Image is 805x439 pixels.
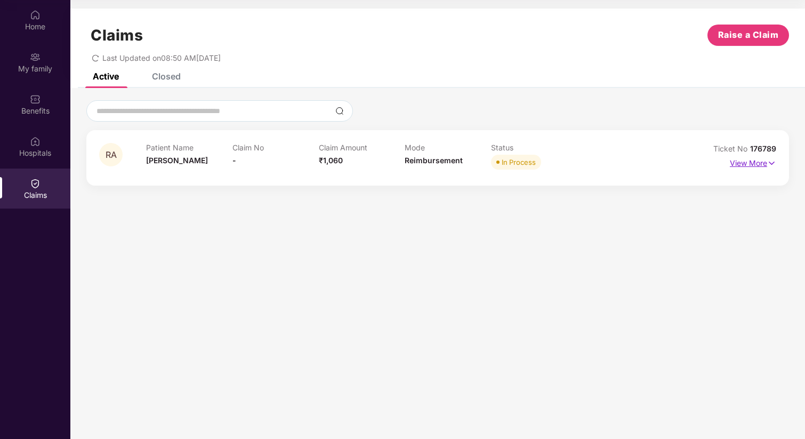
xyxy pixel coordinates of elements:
span: [PERSON_NAME] [146,156,208,165]
span: Ticket No [713,144,750,153]
img: svg+xml;base64,PHN2ZyBpZD0iSG9zcGl0YWxzIiB4bWxucz0iaHR0cDovL3d3dy53My5vcmcvMjAwMC9zdmciIHdpZHRoPS... [30,136,41,147]
span: Reimbursement [405,156,463,165]
img: svg+xml;base64,PHN2ZyB4bWxucz0iaHR0cDovL3d3dy53My5vcmcvMjAwMC9zdmciIHdpZHRoPSIxNyIgaGVpZ2h0PSIxNy... [767,157,776,169]
img: svg+xml;base64,PHN2ZyBpZD0iSG9tZSIgeG1sbnM9Imh0dHA6Ly93d3cudzMub3JnLzIwMDAvc3ZnIiB3aWR0aD0iMjAiIG... [30,10,41,20]
p: Patient Name [146,143,232,152]
button: Raise a Claim [707,25,789,46]
span: - [232,156,236,165]
img: svg+xml;base64,PHN2ZyBpZD0iU2VhcmNoLTMyeDMyIiB4bWxucz0iaHR0cDovL3d3dy53My5vcmcvMjAwMC9zdmciIHdpZH... [335,107,344,115]
span: RA [106,150,117,159]
div: Closed [152,71,181,82]
p: View More [730,155,776,169]
p: Claim Amount [319,143,405,152]
p: Mode [405,143,491,152]
div: In Process [502,157,536,167]
p: Claim No [232,143,319,152]
img: svg+xml;base64,PHN2ZyB3aWR0aD0iMjAiIGhlaWdodD0iMjAiIHZpZXdCb3g9IjAgMCAyMCAyMCIgZmlsbD0ibm9uZSIgeG... [30,52,41,62]
div: Active [93,71,119,82]
span: Raise a Claim [718,28,779,42]
span: Last Updated on 08:50 AM[DATE] [102,53,221,62]
span: ₹1,060 [319,156,343,165]
h1: Claims [91,26,143,44]
span: redo [92,53,99,62]
p: Status [491,143,577,152]
img: svg+xml;base64,PHN2ZyBpZD0iQ2xhaW0iIHhtbG5zPSJodHRwOi8vd3d3LnczLm9yZy8yMDAwL3N2ZyIgd2lkdGg9IjIwIi... [30,178,41,189]
span: 176789 [750,144,776,153]
img: svg+xml;base64,PHN2ZyBpZD0iQmVuZWZpdHMiIHhtbG5zPSJodHRwOi8vd3d3LnczLm9yZy8yMDAwL3N2ZyIgd2lkdGg9Ij... [30,94,41,105]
